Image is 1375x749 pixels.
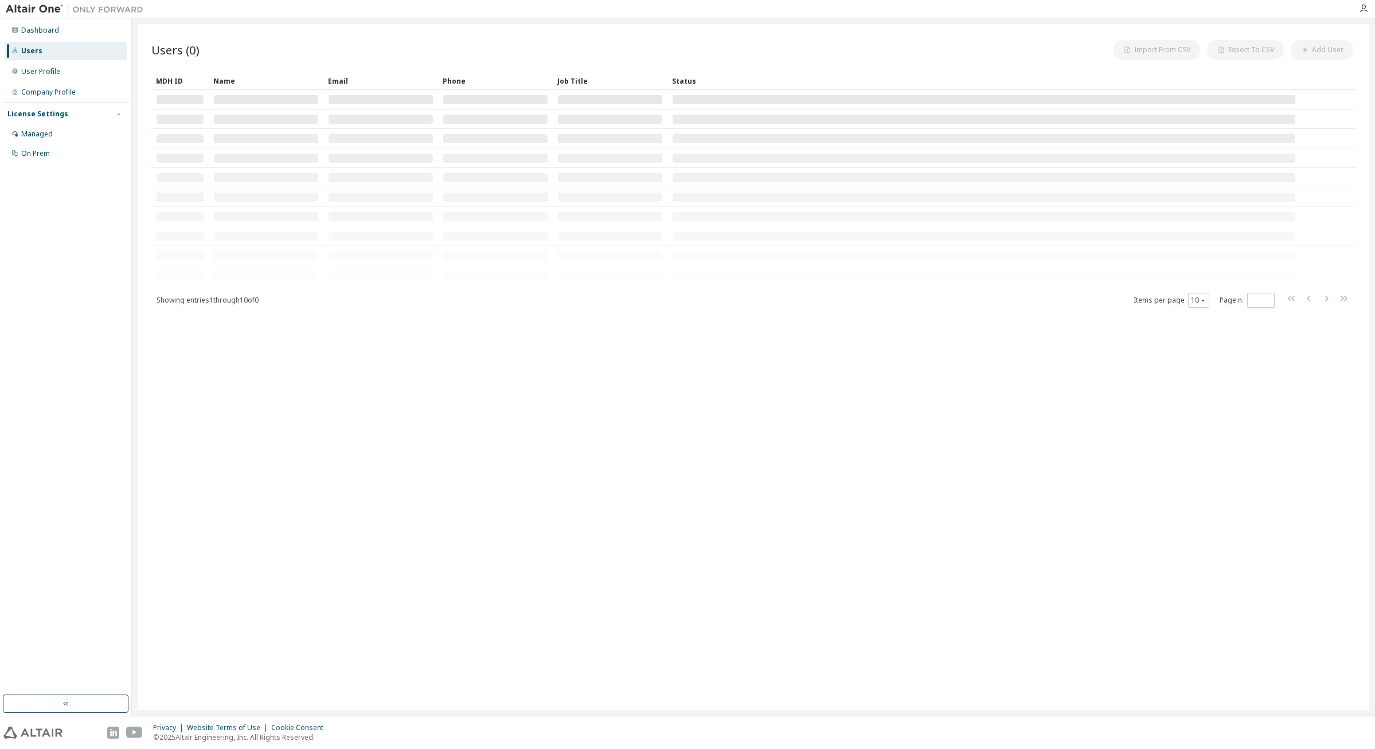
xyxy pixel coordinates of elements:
[187,723,271,732] div: Website Terms of Use
[153,732,330,742] p: © 2025 Altair Engineering, Inc. All Rights Reserved.
[1191,296,1206,305] button: 10
[1220,293,1275,308] span: Page n.
[271,723,330,732] div: Cookie Consent
[126,727,143,739] img: youtube.svg
[21,130,53,139] div: Managed
[1134,293,1209,308] span: Items per page
[153,723,187,732] div: Privacy
[156,72,204,90] div: MDH ID
[328,72,433,90] div: Email
[6,3,149,15] img: Altair One
[21,46,42,56] div: Users
[1113,40,1200,60] button: Import From CSV
[21,149,50,158] div: On Prem
[3,727,62,739] img: altair_logo.svg
[672,72,1296,90] div: Status
[557,72,663,90] div: Job Title
[7,109,68,119] div: License Settings
[21,26,59,35] div: Dashboard
[213,72,319,90] div: Name
[21,67,60,76] div: User Profile
[157,295,259,305] span: Showing entries 1 through 10 of 0
[443,72,548,90] div: Phone
[107,727,119,739] img: linkedin.svg
[151,42,200,58] span: Users (0)
[1291,40,1353,60] button: Add User
[1207,40,1284,60] button: Export To CSV
[21,88,76,97] div: Company Profile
